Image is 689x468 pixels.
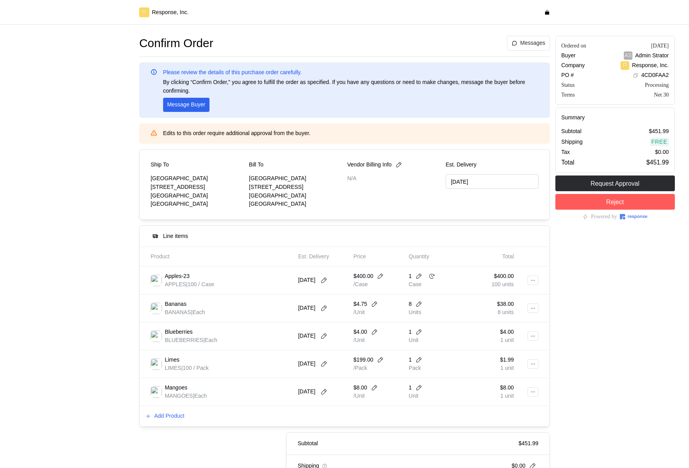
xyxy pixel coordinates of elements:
p: /Unit [353,308,365,317]
p: Shipping [561,138,583,146]
p: By clicking “Confirm Order,” you agree to fulfill the order as specified. If you have any questio... [163,78,538,95]
p: $199.00 [353,356,373,364]
span: LIMES [165,365,181,371]
p: [DATE] [298,388,315,396]
p: $8.00 [500,384,514,392]
p: Pack [409,364,421,373]
p: Price [353,252,366,261]
p: Request Approval [591,179,639,188]
button: Reject [555,194,675,210]
p: Reject [606,197,624,207]
p: Units [409,308,421,317]
span: | Each [191,309,205,315]
p: Limes [165,356,179,364]
span: | Each [193,393,207,399]
img: 3411f5b5-0dfe-41c0-b343-2f2a1f1c07d0.jpeg [151,331,162,342]
p: $4.00 [353,328,367,336]
span: | 100 / Case [186,281,214,287]
p: $8.00 [353,384,367,392]
p: Est. Delivery [298,252,329,261]
p: 1 unit [500,364,514,373]
p: Response, Inc. [632,61,669,70]
p: Unit [409,336,419,345]
p: [GEOGRAPHIC_DATA] [249,174,342,183]
div: Status [561,81,575,89]
p: Case [409,280,422,289]
input: MM/DD/YYYY [446,174,538,189]
p: Bananas [165,300,186,309]
p: Vendor Billing Info [347,161,392,169]
p: Add Product [154,412,184,420]
p: Mangoes [165,384,187,392]
div: Terms [561,91,575,99]
p: Subtotal [298,439,318,448]
img: d3ac4687-b242-4948-a6d1-30de9b2d8823.jpeg [151,386,162,398]
p: R [142,8,146,17]
span: APPLES [165,281,186,287]
span: BANANAS [165,309,191,315]
p: Ship To [151,161,169,169]
p: [GEOGRAPHIC_DATA] [249,200,342,208]
p: $400.00 [491,272,514,281]
p: Subtotal [561,127,581,136]
p: [STREET_ADDRESS] [151,183,243,192]
p: Powered by [591,212,617,221]
p: Response, Inc. [152,8,189,17]
p: Free [651,138,667,146]
p: $4.00 [500,328,514,336]
p: PO # [561,71,574,80]
p: $451.99 [649,127,669,136]
p: Buyer [561,51,576,60]
p: Tax [561,148,570,157]
p: 1 [409,272,412,281]
p: 4CD0FAA2 [641,71,669,80]
p: Total [502,252,514,261]
p: Unit [409,392,419,400]
p: 8 units [497,308,514,317]
p: $1.99 [500,356,514,364]
p: 1 [409,356,412,364]
p: /Pack [353,364,367,373]
div: Net 30 [654,91,669,99]
p: $451.99 [647,157,669,167]
span: MANGOES [165,393,193,399]
div: Processing [645,81,669,89]
p: $451.99 [518,439,538,448]
p: [DATE] [298,360,315,368]
button: Messages [507,36,550,51]
p: /Case [353,280,368,289]
p: Admin Strator [635,51,669,60]
p: $400.00 [353,272,373,281]
p: Messages [520,39,546,48]
button: Request Approval [555,175,675,191]
p: $4.75 [353,300,367,309]
p: Est. Delivery [446,161,538,169]
p: N/A [347,174,440,183]
h5: Line items [163,232,188,240]
p: Total [561,157,574,167]
button: Add Product [145,411,185,421]
p: Edits to this order require additional approval from the buyer. [163,129,538,138]
p: $38.00 [497,300,514,309]
p: Apples-23 [165,272,189,281]
p: Message Buyer [167,101,205,109]
p: Please review the details of this purchase order carefully. [163,68,302,77]
p: Product [151,252,169,261]
p: Quantity [409,252,429,261]
p: 8 [409,300,412,309]
p: Company [561,61,585,70]
p: /Unit [353,336,365,345]
button: Message Buyer [163,98,209,112]
img: 0568abf3-1ba1-406c-889f-3402a974d107.jpeg [151,358,162,370]
p: [GEOGRAPHIC_DATA] [151,174,243,183]
p: Blueberries [165,328,193,336]
img: Response Logo [620,214,647,219]
p: Bill To [249,161,263,169]
p: 100 units [491,280,514,289]
p: [DATE] [298,332,315,340]
p: [GEOGRAPHIC_DATA] [151,200,243,208]
div: [DATE] [651,42,669,50]
span: BLUEBERRIES [165,337,203,343]
div: Ordered on [561,42,586,50]
p: R [623,61,627,70]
